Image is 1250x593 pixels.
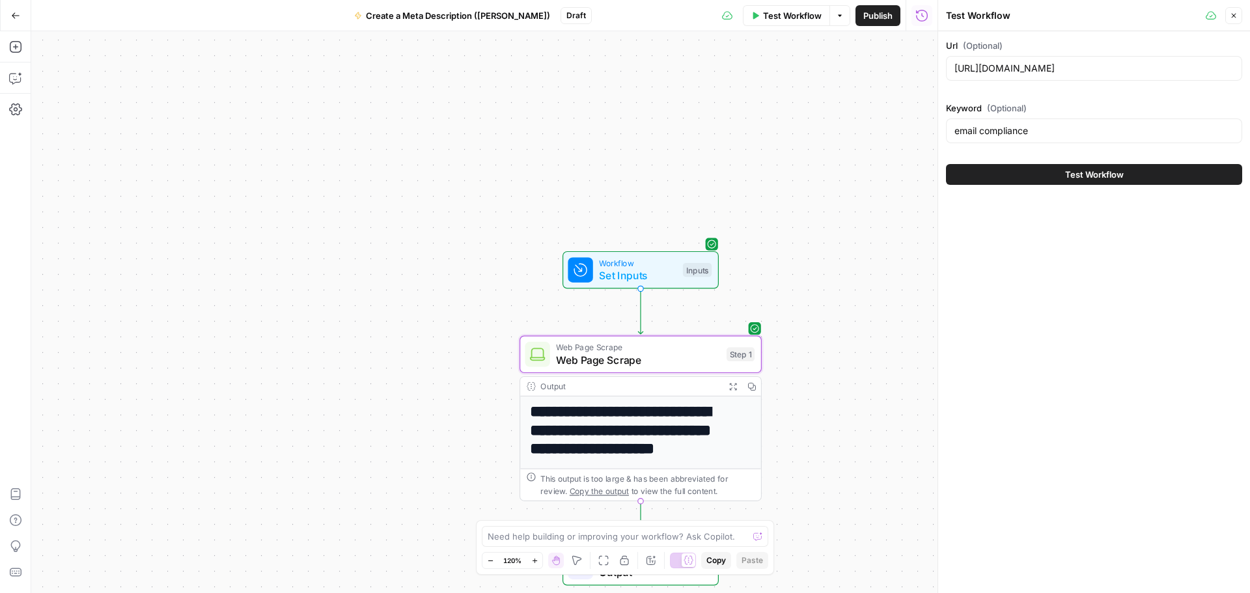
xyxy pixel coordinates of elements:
span: Publish [863,9,893,22]
span: Output [599,564,705,580]
button: Create a Meta Description ([PERSON_NAME]) [346,5,558,26]
span: Test Workflow [1065,168,1124,181]
button: Paste [736,552,768,569]
span: Copy [706,555,726,566]
span: Copy the output [570,486,629,495]
button: Test Workflow [743,5,829,26]
g: Edge from start to step_1 [638,289,643,335]
input: url [954,62,1234,75]
button: Test Workflow [946,164,1242,185]
button: Copy [701,552,731,569]
span: (Optional) [963,39,1003,52]
span: 120% [503,555,521,566]
span: Web Page Scrape [556,341,720,353]
span: Paste [742,555,763,566]
span: Web Page Scrape [556,352,720,368]
div: This output is too large & has been abbreviated for review. to view the full content. [540,473,755,497]
label: Url [946,39,1242,52]
label: Keyword [946,102,1242,115]
span: (Optional) [987,102,1027,115]
span: Set Inputs [599,268,676,283]
span: Workflow [599,256,676,269]
div: Output [540,380,719,393]
span: Draft [566,10,586,21]
span: Create a Meta Description ([PERSON_NAME]) [366,9,550,22]
div: Step 1 [727,348,755,362]
div: WorkflowSet InputsInputs [520,251,762,289]
button: Publish [855,5,900,26]
span: Test Workflow [763,9,822,22]
div: Inputs [683,263,712,277]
